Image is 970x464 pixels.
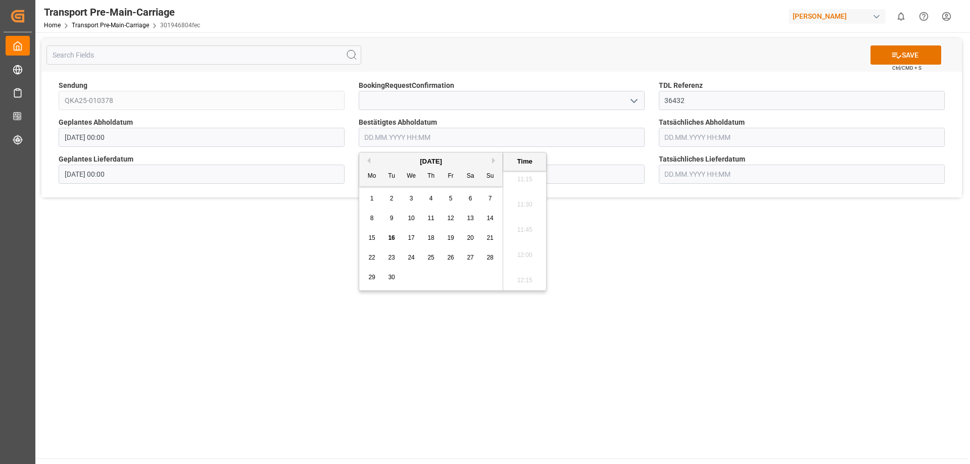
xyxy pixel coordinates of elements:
[385,271,398,284] div: Choose Tuesday, September 30th, 2025
[385,170,398,183] div: Tu
[368,274,375,281] span: 29
[370,195,374,202] span: 1
[484,170,497,183] div: Su
[425,170,438,183] div: Th
[464,251,477,264] div: Choose Saturday, September 27th, 2025
[405,212,418,225] div: Choose Wednesday, September 10th, 2025
[870,45,941,65] button: SAVE
[362,189,500,287] div: month 2025-09
[366,271,378,284] div: Choose Monday, September 29th, 2025
[427,234,434,241] span: 18
[890,5,912,28] button: show 0 new notifications
[487,234,493,241] span: 21
[46,45,361,65] input: Search Fields
[429,195,433,202] span: 4
[44,22,61,29] a: Home
[366,170,378,183] div: Mo
[445,232,457,244] div: Choose Friday, September 19th, 2025
[405,232,418,244] div: Choose Wednesday, September 17th, 2025
[388,234,395,241] span: 16
[366,192,378,205] div: Choose Monday, September 1st, 2025
[506,157,544,167] div: Time
[445,192,457,205] div: Choose Friday, September 5th, 2025
[366,232,378,244] div: Choose Monday, September 15th, 2025
[789,7,890,26] button: [PERSON_NAME]
[427,215,434,222] span: 11
[388,274,395,281] span: 30
[408,215,414,222] span: 10
[659,154,745,165] span: Tatsächliches Lieferdatum
[44,5,200,20] div: Transport Pre-Main-Carriage
[445,251,457,264] div: Choose Friday, September 26th, 2025
[487,254,493,261] span: 28
[385,212,398,225] div: Choose Tuesday, September 9th, 2025
[427,254,434,261] span: 25
[59,117,133,128] span: Geplantes Abholdatum
[659,117,745,128] span: Tatsächliches Abholdatum
[912,5,935,28] button: Help Center
[385,192,398,205] div: Choose Tuesday, September 2nd, 2025
[405,192,418,205] div: Choose Wednesday, September 3rd, 2025
[59,80,87,91] span: Sendung
[469,195,472,202] span: 6
[72,22,149,29] a: Transport Pre-Main-Carriage
[625,93,641,109] button: open menu
[385,232,398,244] div: Choose Tuesday, September 16th, 2025
[489,195,492,202] span: 7
[425,232,438,244] div: Choose Thursday, September 18th, 2025
[484,192,497,205] div: Choose Sunday, September 7th, 2025
[425,251,438,264] div: Choose Thursday, September 25th, 2025
[467,215,473,222] span: 13
[359,117,437,128] span: Bestätigtes Abholdatum
[359,80,454,91] span: BookingRequestConfirmation
[492,158,498,164] button: Next Month
[484,251,497,264] div: Choose Sunday, September 28th, 2025
[359,128,645,147] input: DD.MM.YYYY HH:MM
[59,154,133,165] span: Geplantes Lieferdatum
[487,215,493,222] span: 14
[449,195,453,202] span: 5
[405,170,418,183] div: We
[359,157,503,167] div: [DATE]
[405,251,418,264] div: Choose Wednesday, September 24th, 2025
[408,254,414,261] span: 24
[368,234,375,241] span: 15
[368,254,375,261] span: 22
[425,212,438,225] div: Choose Thursday, September 11th, 2025
[484,212,497,225] div: Choose Sunday, September 14th, 2025
[447,215,454,222] span: 12
[366,212,378,225] div: Choose Monday, September 8th, 2025
[659,128,945,147] input: DD.MM.YYYY HH:MM
[892,64,922,72] span: Ctrl/CMD + S
[464,192,477,205] div: Choose Saturday, September 6th, 2025
[484,232,497,244] div: Choose Sunday, September 21st, 2025
[659,165,945,184] input: DD.MM.YYYY HH:MM
[445,212,457,225] div: Choose Friday, September 12th, 2025
[59,165,345,184] input: DD.MM.YYYY HH:MM
[390,195,394,202] span: 2
[445,170,457,183] div: Fr
[390,215,394,222] span: 9
[464,170,477,183] div: Sa
[385,251,398,264] div: Choose Tuesday, September 23rd, 2025
[467,254,473,261] span: 27
[59,128,345,147] input: DD.MM.YYYY HH:MM
[366,251,378,264] div: Choose Monday, September 22nd, 2025
[447,234,454,241] span: 19
[447,254,454,261] span: 26
[467,234,473,241] span: 20
[425,192,438,205] div: Choose Thursday, September 4th, 2025
[364,158,370,164] button: Previous Month
[464,212,477,225] div: Choose Saturday, September 13th, 2025
[370,215,374,222] span: 8
[410,195,413,202] span: 3
[789,9,886,24] div: [PERSON_NAME]
[659,80,703,91] span: TDL Referenz
[464,232,477,244] div: Choose Saturday, September 20th, 2025
[408,234,414,241] span: 17
[388,254,395,261] span: 23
